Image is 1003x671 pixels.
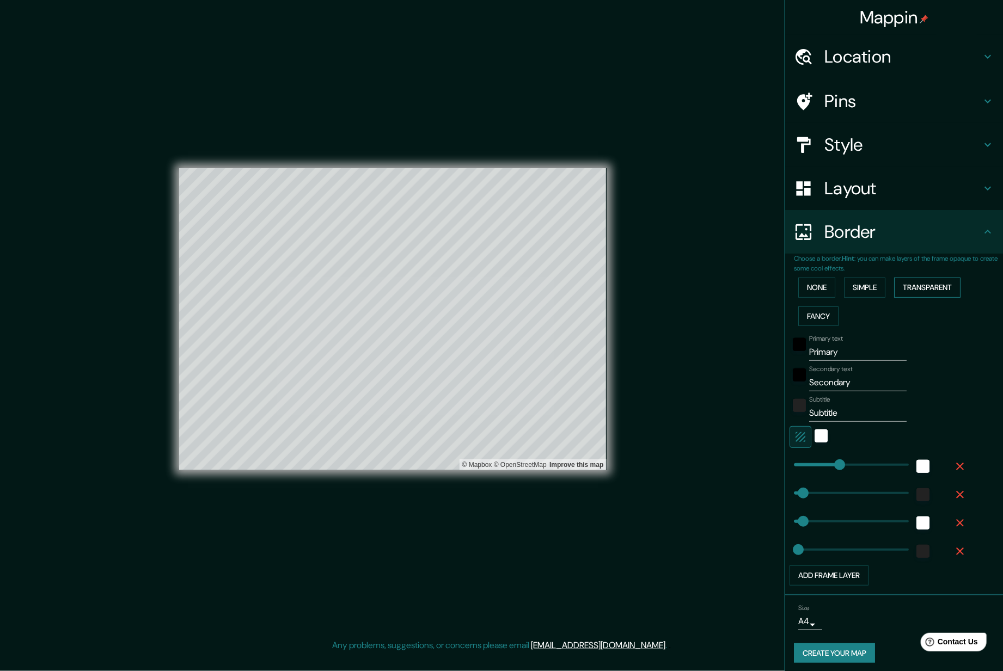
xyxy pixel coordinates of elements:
[824,46,981,67] h4: Location
[332,639,667,652] p: Any problems, suggestions, or concerns please email .
[667,639,669,652] div: .
[785,167,1003,210] div: Layout
[824,90,981,112] h4: Pins
[809,365,853,374] label: Secondary text
[824,177,981,199] h4: Layout
[793,368,806,381] button: black
[785,35,1003,78] div: Location
[809,395,830,404] label: Subtitle
[798,278,835,298] button: None
[494,461,547,469] a: OpenStreetMap
[794,254,1003,273] p: Choose a border. : you can make layers of the frame opaque to create some cool effects.
[785,123,1003,167] div: Style
[894,278,961,298] button: Transparent
[815,429,828,442] button: white
[549,461,603,469] a: Map feedback
[916,516,929,530] button: white
[793,338,806,351] button: black
[790,565,869,586] button: Add frame layer
[785,210,1003,254] div: Border
[916,488,929,501] button: color-222222
[462,461,492,469] a: Mapbox
[798,613,822,630] div: A4
[669,639,671,652] div: .
[916,545,929,558] button: color-222222
[798,603,810,612] label: Size
[916,460,929,473] button: white
[531,639,665,651] a: [EMAIL_ADDRESS][DOMAIN_NAME]
[785,79,1003,123] div: Pins
[844,278,885,298] button: Simple
[860,7,929,28] h4: Mappin
[824,221,981,243] h4: Border
[809,334,843,343] label: Primary text
[920,15,928,23] img: pin-icon.png
[824,134,981,156] h4: Style
[906,629,991,659] iframe: Help widget launcher
[794,643,875,663] button: Create your map
[798,306,839,327] button: Fancy
[793,399,806,412] button: color-222222
[842,254,854,263] b: Hint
